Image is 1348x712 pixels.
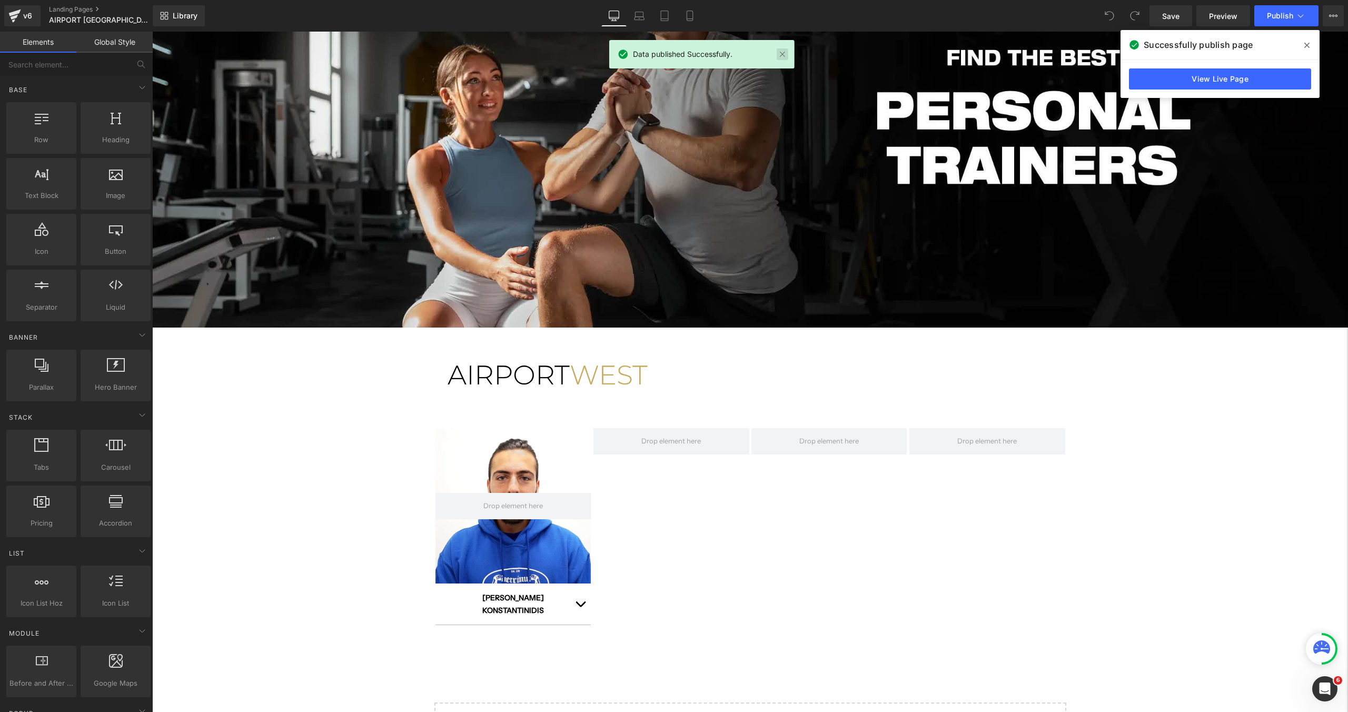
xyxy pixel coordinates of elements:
span: Icon List Hoz [9,598,73,609]
iframe: Intercom live chat [1312,676,1337,701]
span: AIRPORT [GEOGRAPHIC_DATA] - PT [49,16,150,24]
a: v6 [4,5,41,26]
span: Icon [9,246,73,257]
a: View Live Page [1129,68,1311,90]
span: List [8,548,26,558]
span: Stack [8,412,34,422]
span: Data published Successfully. [633,48,732,60]
a: Laptop [627,5,652,26]
span: Parallax [9,382,73,393]
span: Icon List [84,598,147,609]
span: Row [9,134,73,145]
span: Publish [1267,12,1293,20]
span: Library [173,11,197,21]
span: Text Block [9,190,73,201]
a: Mobile [677,5,702,26]
span: Module [8,628,41,638]
span: Accordion [84,518,147,529]
span: Preview [1209,11,1237,22]
a: Desktop [601,5,627,26]
span: AIRPORT [295,327,418,360]
span: Liquid [84,302,147,313]
span: Before and After Images [9,678,73,689]
b: KONSTANTINIDIS [330,574,392,584]
b: [PERSON_NAME] [330,561,392,571]
a: Preview [1196,5,1250,26]
span: Google Maps [84,678,147,689]
span: Successfully publish page [1144,38,1253,51]
a: Global Style [76,32,153,53]
span: 6 [1334,676,1342,685]
a: New Library [153,5,205,26]
span: Tabs [9,462,73,473]
button: Publish [1254,5,1319,26]
div: v6 [21,9,34,23]
span: Pricing [9,518,73,529]
span: Base [8,85,28,95]
a: Landing Pages [49,5,170,14]
button: Undo [1099,5,1120,26]
font: WEST [418,327,495,360]
span: Button [84,246,147,257]
span: Hero Banner [84,382,147,393]
span: Image [84,190,147,201]
span: Banner [8,332,39,342]
span: Heading [84,134,147,145]
button: Redo [1124,5,1145,26]
span: Carousel [84,462,147,473]
span: Separator [9,302,73,313]
button: More [1323,5,1344,26]
span: Save [1162,11,1179,22]
a: Tablet [652,5,677,26]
